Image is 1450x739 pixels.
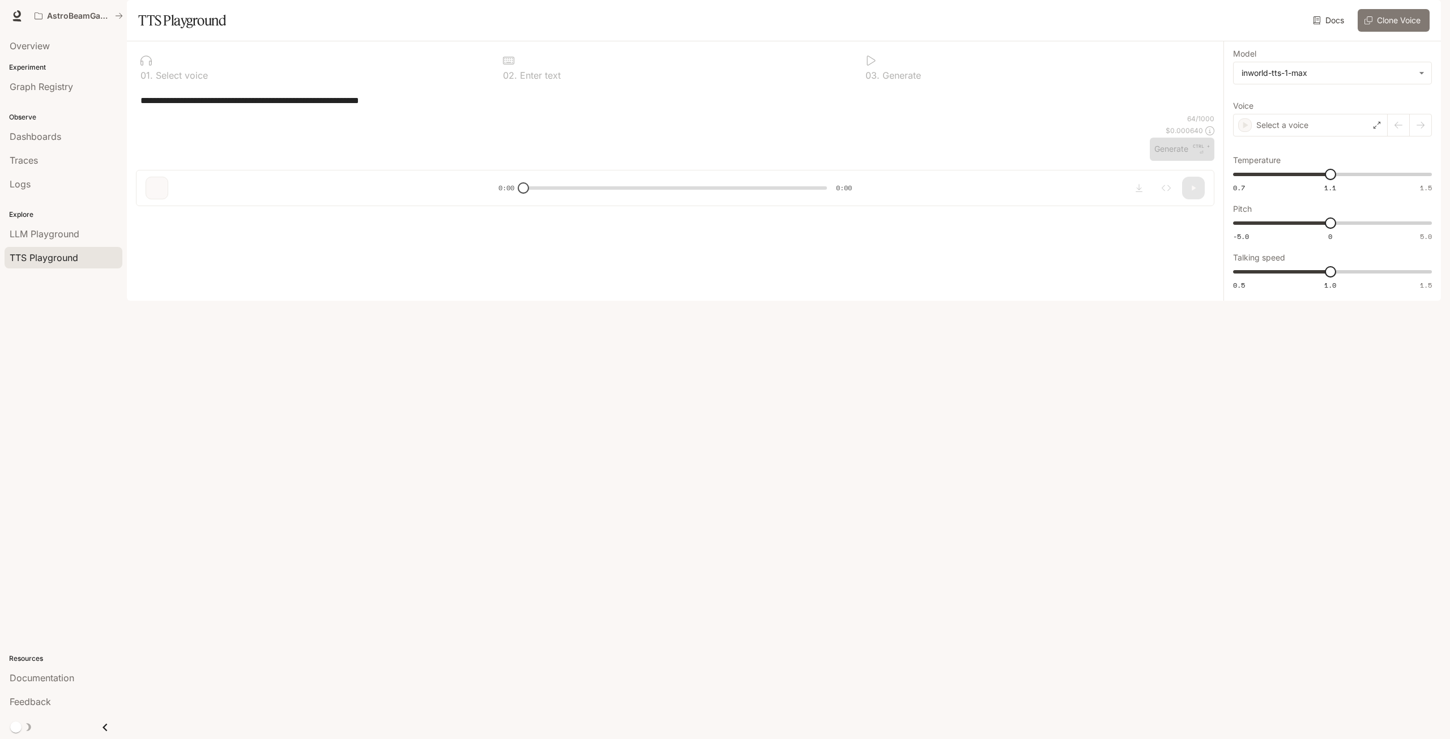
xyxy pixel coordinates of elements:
p: Enter text [517,71,561,80]
p: Pitch [1233,205,1252,213]
p: Model [1233,50,1256,58]
p: 0 2 . [503,71,517,80]
p: AstroBeamGame [47,11,110,21]
span: 1.5 [1420,280,1432,290]
span: 0 [1328,232,1332,241]
p: 0 3 . [865,71,880,80]
p: Generate [880,71,921,80]
button: Clone Voice [1358,9,1430,32]
div: inworld-tts-1-max [1242,67,1413,79]
p: Select a voice [1256,119,1308,131]
p: 0 1 . [140,71,153,80]
a: Docs [1311,9,1349,32]
span: -5.0 [1233,232,1249,241]
button: All workspaces [29,5,128,27]
span: 5.0 [1420,232,1432,241]
p: Temperature [1233,156,1281,164]
p: $ 0.000640 [1166,126,1203,135]
span: 1.0 [1324,280,1336,290]
p: 64 / 1000 [1187,114,1214,123]
p: Voice [1233,102,1253,110]
div: inworld-tts-1-max [1234,62,1431,84]
p: Select voice [153,71,208,80]
span: 1.5 [1420,183,1432,193]
p: Talking speed [1233,254,1285,262]
span: 0.5 [1233,280,1245,290]
h1: TTS Playground [138,9,226,32]
span: 1.1 [1324,183,1336,193]
span: 0.7 [1233,183,1245,193]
